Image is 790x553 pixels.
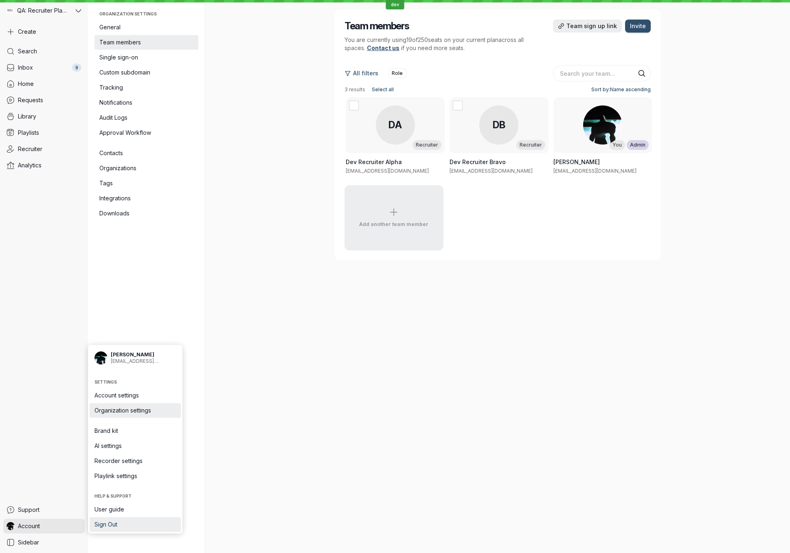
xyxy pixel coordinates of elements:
span: Downloads [99,209,193,217]
span: Tracking [99,83,193,92]
span: Approval Workflow [99,129,193,137]
div: 9 [72,64,81,72]
span: Library [18,112,36,121]
a: Sign Out [90,517,181,532]
a: Support [3,503,85,517]
a: Custom subdomain [94,65,198,80]
a: Integrations [94,191,198,206]
a: Sidebar [3,535,85,550]
span: Requests [18,96,43,104]
a: Contacts [94,146,198,160]
a: Analytics [3,158,85,173]
div: QA: Recruiter Playground [3,3,74,18]
button: QA: Recruiter Playground avatarQA: Recruiter Playground [3,3,85,18]
a: Playlists [3,125,85,140]
span: Organizations [99,164,193,172]
div: Recruiter [516,140,545,150]
a: Playlink settings [90,469,181,483]
a: Single sign-on [94,50,198,65]
span: Recruiter [18,145,42,153]
span: Role [392,69,403,77]
span: Integrations [99,194,193,202]
button: Sort by:Name ascending [588,85,651,94]
span: Audit Logs [99,114,193,122]
span: Invite [630,22,646,30]
a: Account settings [90,388,181,403]
span: Tags [99,179,193,187]
a: Audit Logs [94,110,198,125]
a: User guide [90,502,181,517]
p: You are currently using 19 of 250 seats on your current plan across all spaces . if you need more... [345,36,540,52]
a: Inbox9 [3,60,85,75]
span: Contacts [99,149,193,157]
a: Notifications [94,95,198,110]
span: Inbox [18,64,33,72]
input: Search your team... [553,65,651,81]
a: Recorder settings [90,454,181,468]
a: General [94,20,198,35]
button: Search [638,69,646,77]
span: Home [18,80,34,88]
span: Sign Out [94,520,176,529]
span: Notifications [99,99,193,107]
span: Add another team member [359,220,428,228]
a: Contact us [367,44,399,51]
span: [EMAIL_ADDRESS][DOMAIN_NAME] [346,168,429,174]
span: Search [18,47,37,55]
div: Admin [627,140,649,150]
span: Single sign-on [99,53,193,61]
a: Library [3,109,85,124]
span: QA: Recruiter Playground [17,7,69,15]
span: Select all [372,86,394,94]
span: Analytics [18,161,42,169]
a: Organization settings [90,403,181,418]
a: Brand kit [90,424,181,438]
button: All filters [345,67,383,80]
a: Approval Workflow [94,125,198,140]
span: Sidebar [18,538,39,546]
span: User guide [94,505,176,513]
span: [EMAIL_ADDRESS][DOMAIN_NAME] [553,168,636,174]
button: Invite [625,20,651,33]
a: Home [3,77,85,91]
a: Requests [3,93,85,108]
a: AI settings [90,439,181,453]
span: Team members [99,38,193,46]
a: Tags [94,176,198,191]
span: Create [18,28,36,36]
img: QA: Recruiter Playground avatar [7,7,14,14]
span: Account settings [94,391,176,399]
a: Shez Katrak avatarAccount [3,519,85,533]
a: Team members [94,35,198,50]
span: [EMAIL_ADDRESS][DOMAIN_NAME] [450,168,533,174]
span: Support [18,506,39,514]
span: Playlists [18,129,39,137]
button: Role [388,68,406,78]
button: Team sign up link [553,20,622,33]
div: You [609,140,625,150]
span: Account [18,522,40,530]
button: Select all [369,85,397,94]
span: Organization settings [99,11,193,16]
div: Recruiter [413,140,441,150]
a: Organizations [94,161,198,176]
span: Sort by: Name ascending [591,86,651,94]
a: Search [3,44,85,59]
a: Tracking [94,80,198,95]
span: Team sign up link [566,22,617,30]
button: Create [3,24,85,39]
span: Organization settings [94,406,176,415]
span: Help & support [94,494,176,498]
span: All filters [353,69,378,77]
img: Shez Katrak avatar [7,522,15,530]
span: AI settings [94,442,176,450]
span: Dev Recruiter Bravo [450,158,506,165]
a: Recruiter [3,142,85,156]
img: Shez Katrak avatar [94,351,108,364]
a: Downloads [94,206,198,221]
span: Brand kit [94,427,176,435]
h2: Team members [345,20,409,33]
span: [PERSON_NAME] [111,351,176,358]
button: Add another team member [345,185,443,250]
span: General [99,23,193,31]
